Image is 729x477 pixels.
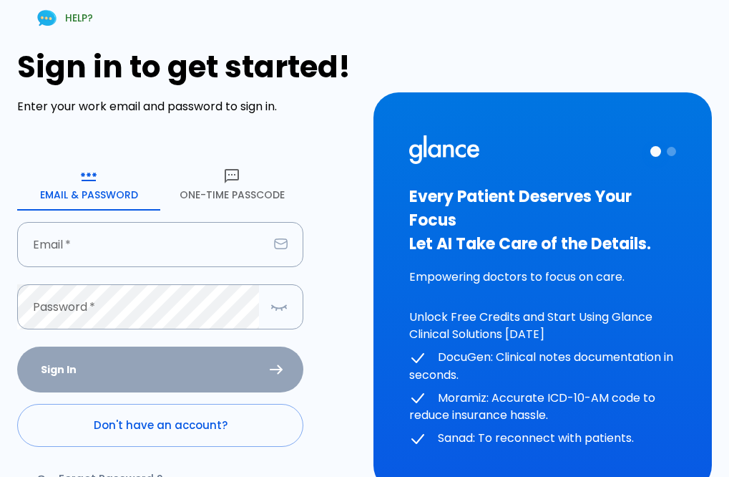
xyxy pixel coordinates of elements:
[409,430,677,448] p: Sanad: To reconnect with patients.
[409,269,677,286] p: Empowering doctors to focus on care.
[160,159,303,211] button: One-Time Passcode
[17,404,303,447] a: Don't have an account?
[17,98,356,115] p: Enter your work email and password to sign in.
[409,390,677,425] p: Moramiz: Accurate ICD-10-AM code to reduce insurance hassle.
[17,159,160,211] button: Email & Password
[17,222,268,267] input: dr.ahmed@clinic.com
[409,309,677,343] p: Unlock Free Credits and Start Using Glance Clinical Solutions [DATE]
[34,6,59,31] img: Chat Support
[17,49,356,85] h1: Sign in to get started!
[409,349,677,384] p: DocuGen: Clinical notes documentation in seconds.
[409,185,677,256] h3: Every Patient Deserves Your Focus Let AI Take Care of the Details.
